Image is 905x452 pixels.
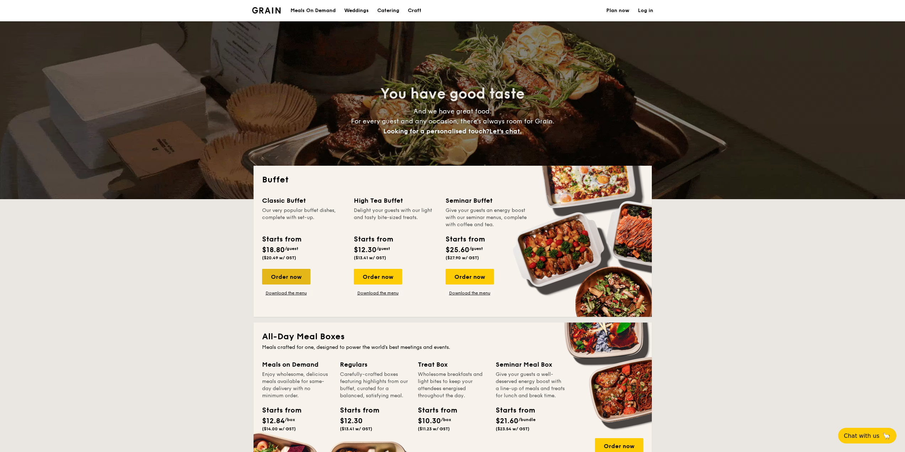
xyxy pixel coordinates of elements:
div: Order now [354,269,402,285]
span: /guest [285,246,298,251]
span: $12.84 [262,417,285,425]
div: Starts from [354,234,393,245]
div: Seminar Meal Box [496,360,565,369]
div: Starts from [446,234,484,245]
div: Starts from [340,405,372,416]
div: Give your guests a well-deserved energy boost with a line-up of meals and treats for lunch and br... [496,371,565,399]
span: Looking for a personalised touch? [383,127,489,135]
div: Wholesome breakfasts and light bites to keep your attendees energised throughout the day. [418,371,487,399]
img: Grain [252,7,281,14]
div: Regulars [340,360,409,369]
a: Logotype [252,7,281,14]
span: $10.30 [418,417,441,425]
div: Seminar Buffet [446,196,529,206]
div: Classic Buffet [262,196,345,206]
div: Meals crafted for one, designed to power the world's best meetings and events. [262,344,643,351]
span: You have good taste [380,85,525,102]
span: ($20.49 w/ GST) [262,255,296,260]
span: /guest [469,246,483,251]
span: $12.30 [340,417,363,425]
span: /guest [377,246,390,251]
span: And we have great food. For every guest and any occasion, there’s always room for Grain. [351,107,554,135]
span: Let's chat. [489,127,522,135]
div: Starts from [418,405,450,416]
div: Starts from [496,405,528,416]
span: 🦙 [882,432,891,440]
div: Order now [262,269,310,285]
div: Treat Box [418,360,487,369]
span: $12.30 [354,246,377,254]
a: Download the menu [354,290,402,296]
div: Order now [446,269,494,285]
div: Our very popular buffet dishes, complete with set-up. [262,207,345,228]
span: /box [441,417,451,422]
a: Download the menu [262,290,310,296]
div: Starts from [262,234,301,245]
span: $21.60 [496,417,518,425]
span: ($13.41 w/ GST) [340,426,372,431]
div: Starts from [262,405,294,416]
button: Chat with us🦙 [838,428,896,443]
div: Give your guests an energy boost with our seminar menus, complete with coffee and tea. [446,207,529,228]
div: Delight your guests with our light and tasty bite-sized treats. [354,207,437,228]
div: High Tea Buffet [354,196,437,206]
a: Download the menu [446,290,494,296]
span: ($11.23 w/ GST) [418,426,450,431]
span: /box [285,417,295,422]
div: Carefully-crafted boxes featuring highlights from our buffet, curated for a balanced, satisfying ... [340,371,409,399]
div: Meals on Demand [262,360,331,369]
span: Chat with us [844,432,879,439]
span: /bundle [518,417,536,422]
h2: Buffet [262,174,643,186]
span: ($23.54 w/ GST) [496,426,529,431]
span: $18.80 [262,246,285,254]
span: ($27.90 w/ GST) [446,255,479,260]
h2: All-Day Meal Boxes [262,331,643,342]
span: ($13.41 w/ GST) [354,255,386,260]
span: ($14.00 w/ GST) [262,426,296,431]
div: Enjoy wholesome, delicious meals available for same-day delivery with no minimum order. [262,371,331,399]
span: $25.60 [446,246,469,254]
